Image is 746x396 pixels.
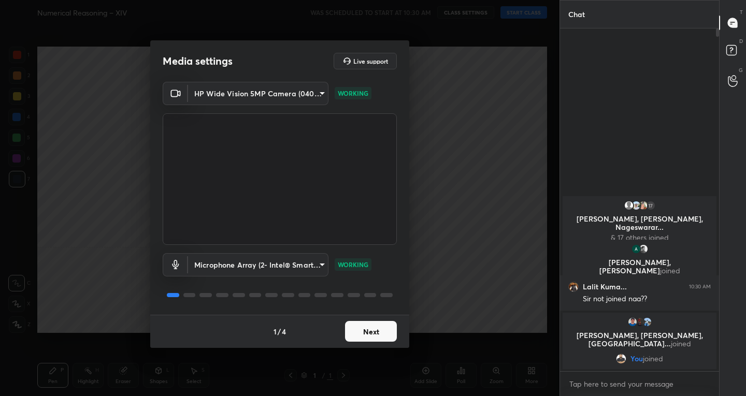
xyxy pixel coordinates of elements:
span: joined [643,355,663,363]
p: WORKING [338,89,368,98]
img: eb572a6c184c4c0488efe4485259b19d.jpg [616,354,626,364]
p: T [740,8,743,16]
p: WORKING [338,260,368,269]
p: [PERSON_NAME], [PERSON_NAME], [GEOGRAPHIC_DATA]... [569,331,710,348]
p: Chat [560,1,593,28]
img: 0b3cf3900c6f4e19b93fef4e4dbbdcff.jpg [568,282,579,292]
div: 17 [645,200,656,211]
img: 3 [631,200,641,211]
h5: Live support [353,58,388,64]
p: [PERSON_NAME], [PERSON_NAME] [569,258,710,275]
h4: 4 [282,326,286,337]
div: HP Wide Vision 5MP Camera (0408:5464) [188,82,328,105]
span: joined [660,266,680,275]
span: joined [671,339,691,348]
img: 0d37bc37d3894a539085ab80623d5848.41023174_3 [631,244,641,254]
img: 278ac215d62d46e5a929797b8807633e.png [635,317,645,327]
p: G [739,66,743,74]
p: & 17 others joined [569,233,710,242]
div: Sir not joined naa?? [583,294,711,304]
div: grid [560,194,719,371]
img: 3 [638,200,649,211]
h4: / [278,326,281,337]
div: 10:30 AM [689,284,711,290]
div: HP Wide Vision 5MP Camera (0408:5464) [188,253,328,276]
p: D [739,37,743,45]
button: Next [345,321,397,342]
img: 7b9e999eb0784d7493f2543502dae060.jpg [638,244,649,254]
span: You [630,355,643,363]
img: default.png [624,200,634,211]
p: [PERSON_NAME], [PERSON_NAME], Nageswarar... [569,215,710,231]
h4: 1 [274,326,277,337]
h6: Lalit Kuma... [583,282,627,291]
img: 8c720e6d7ac54b6bbdd0c90e54489dae.jpg [642,317,652,327]
img: 0b08368e487c47dc919d407095378488.jpg [627,317,638,327]
h2: Media settings [163,54,233,68]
